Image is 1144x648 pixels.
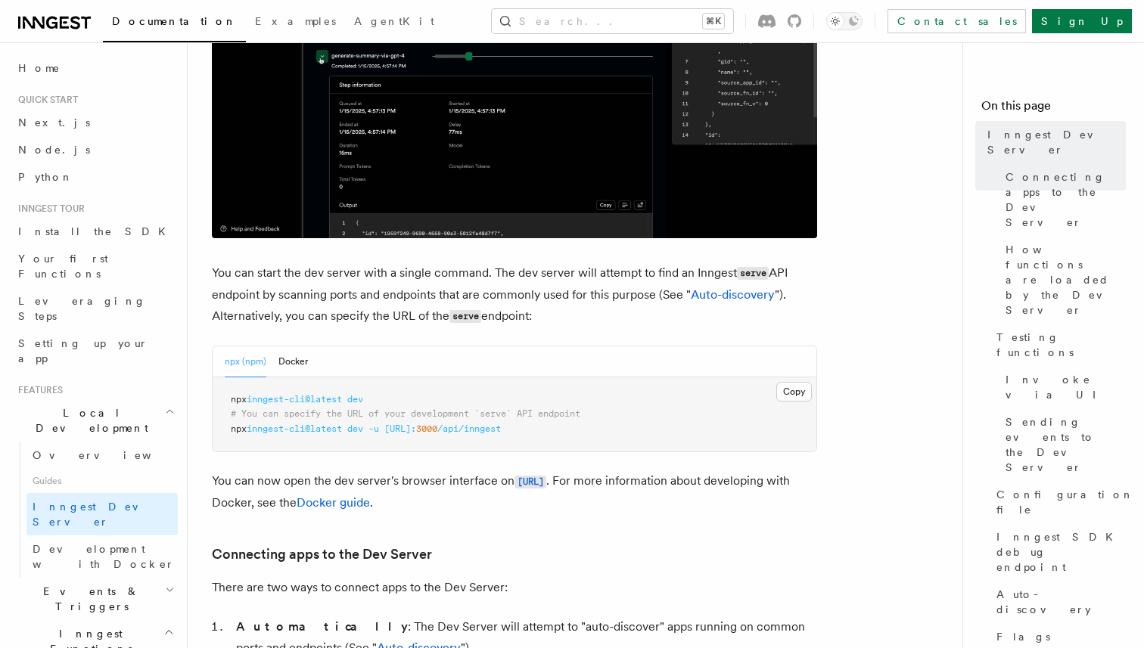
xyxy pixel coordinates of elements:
a: Examples [246,5,345,41]
a: Inngest Dev Server [26,493,178,535]
span: # You can specify the URL of your development `serve` API endpoint [231,408,580,419]
p: You can now open the dev server's browser interface on . For more information about developing wi... [212,470,817,513]
span: Invoke via UI [1006,372,1126,402]
kbd: ⌘K [703,14,724,29]
span: Configuration file [996,487,1134,517]
div: Local Development [12,442,178,578]
code: serve [449,310,481,323]
span: Guides [26,469,178,493]
a: AgentKit [345,5,443,41]
a: Auto-discovery [691,287,775,302]
a: Invoke via UI [999,366,1126,408]
span: Auto-discovery [996,587,1126,617]
p: There are two ways to connect apps to the Dev Server: [212,577,817,598]
span: Overview [33,449,188,461]
span: [URL]: [384,423,416,434]
span: Inngest tour [12,203,85,215]
span: inngest-cli@latest [247,394,342,405]
button: Docker [278,346,308,377]
span: Testing functions [996,330,1126,360]
a: Documentation [103,5,246,42]
span: 3000 [416,423,437,434]
strong: Automatically [236,619,408,634]
a: Overview [26,442,178,469]
span: Events & Triggers [12,584,165,614]
span: Your first Functions [18,253,108,280]
span: Setting up your app [18,337,148,364]
a: Install the SDK [12,218,178,245]
a: Leveraging Steps [12,287,178,330]
button: Toggle dark mode [826,12,863,30]
a: Python [12,163,178,191]
span: dev [347,423,363,434]
span: Home [18,60,61,76]
span: Next.js [18,116,90,129]
span: Inngest Dev Server [33,501,162,528]
button: Local Development [12,399,178,442]
a: Testing functions [990,324,1126,366]
span: Features [12,384,63,396]
button: npx (npm) [225,346,266,377]
span: Development with Docker [33,543,175,570]
span: -u [368,423,379,434]
code: [URL] [514,476,546,488]
span: /api/inngest [437,423,501,434]
span: npx [231,423,247,434]
p: You can start the dev server with a single command. The dev server will attempt to find an Innges... [212,262,817,327]
span: Examples [255,15,336,27]
span: Quick start [12,94,78,106]
code: serve [737,267,769,280]
a: Connecting apps to the Dev Server [999,163,1126,236]
a: How functions are loaded by the Dev Server [999,236,1126,324]
span: AgentKit [354,15,434,27]
a: Sending events to the Dev Server [999,408,1126,481]
span: Leveraging Steps [18,295,146,322]
button: Events & Triggers [12,578,178,620]
span: Inngest SDK debug endpoint [996,529,1126,575]
a: Sign Up [1032,9,1132,33]
a: Home [12,54,178,82]
span: dev [347,394,363,405]
a: Inngest Dev Server [981,121,1126,163]
a: Your first Functions [12,245,178,287]
span: Sending events to the Dev Server [1006,414,1126,475]
button: Search...⌘K [492,9,733,33]
a: Auto-discovery [990,581,1126,623]
span: Flags [996,629,1050,644]
button: Copy [776,382,812,402]
a: Next.js [12,109,178,136]
span: npx [231,394,247,405]
span: Install the SDK [18,225,175,237]
a: Inngest SDK debug endpoint [990,523,1126,581]
span: Documentation [112,15,237,27]
a: Configuration file [990,481,1126,523]
span: Inngest Dev Server [987,127,1126,157]
a: [URL] [514,473,546,488]
a: Connecting apps to the Dev Server [212,544,432,565]
h4: On this page [981,97,1126,121]
a: Docker guide [297,495,370,510]
span: Local Development [12,405,165,436]
a: Setting up your app [12,330,178,372]
a: Contact sales [888,9,1026,33]
span: Python [18,171,73,183]
span: inngest-cli@latest [247,423,342,434]
a: Development with Docker [26,535,178,578]
a: Node.js [12,136,178,163]
span: Connecting apps to the Dev Server [1006,169,1126,230]
span: How functions are loaded by the Dev Server [1006,242,1126,318]
span: Node.js [18,144,90,156]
